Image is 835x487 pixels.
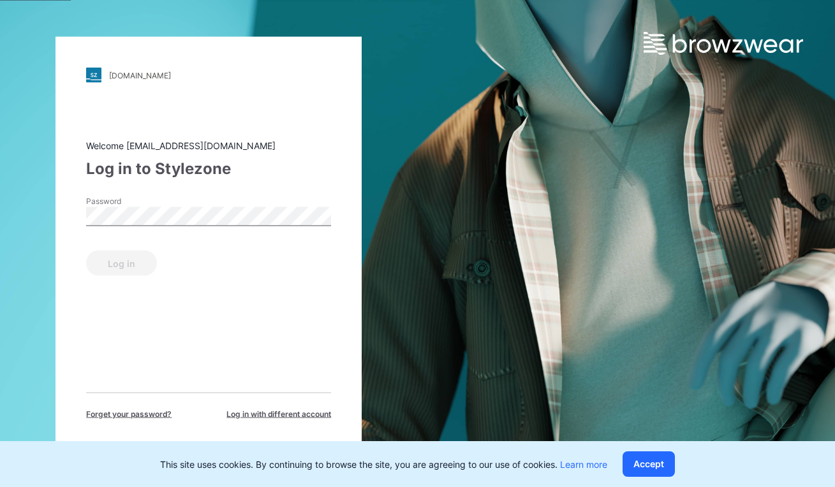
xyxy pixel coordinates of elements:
[86,139,331,152] div: Welcome [EMAIL_ADDRESS][DOMAIN_NAME]
[86,68,101,83] img: stylezone-logo.562084cfcfab977791bfbf7441f1a819.svg
[160,458,607,471] p: This site uses cookies. By continuing to browse the site, you are agreeing to our use of cookies.
[623,451,675,477] button: Accept
[86,68,331,83] a: [DOMAIN_NAME]
[644,32,803,55] img: browzwear-logo.e42bd6dac1945053ebaf764b6aa21510.svg
[86,157,331,180] div: Log in to Stylezone
[109,70,171,80] div: [DOMAIN_NAME]
[226,409,331,420] span: Log in with different account
[86,196,175,207] label: Password
[86,409,172,420] span: Forget your password?
[560,459,607,470] a: Learn more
